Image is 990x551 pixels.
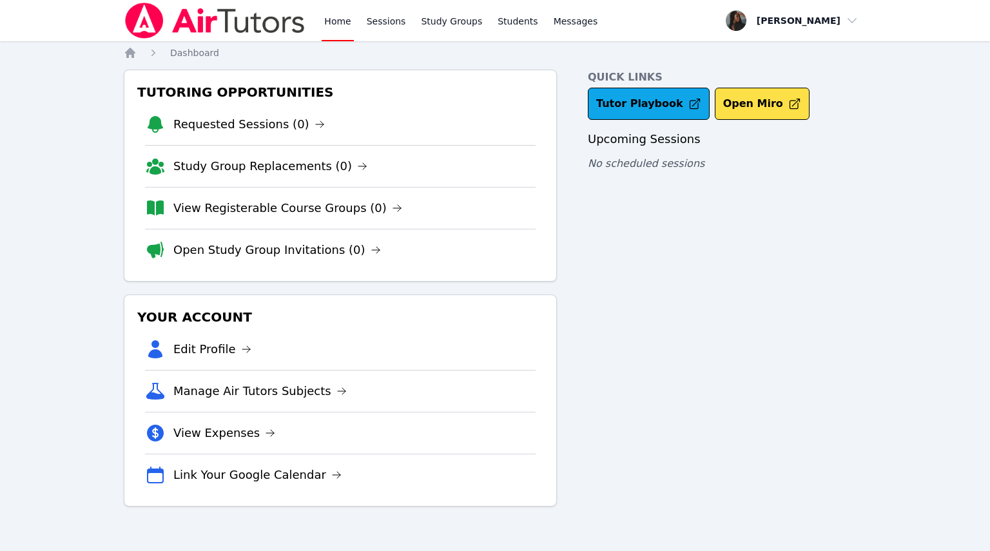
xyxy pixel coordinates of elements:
[173,199,402,217] a: View Registerable Course Groups (0)
[124,46,866,59] nav: Breadcrumb
[173,382,347,400] a: Manage Air Tutors Subjects
[173,157,367,175] a: Study Group Replacements (0)
[173,241,381,259] a: Open Study Group Invitations (0)
[124,3,306,39] img: Air Tutors
[588,88,710,120] a: Tutor Playbook
[135,305,546,329] h3: Your Account
[173,466,342,484] a: Link Your Google Calendar
[554,15,598,28] span: Messages
[588,130,866,148] h3: Upcoming Sessions
[715,88,810,120] button: Open Miro
[588,157,704,169] span: No scheduled sessions
[170,48,219,58] span: Dashboard
[135,81,546,104] h3: Tutoring Opportunities
[173,424,275,442] a: View Expenses
[588,70,866,85] h4: Quick Links
[173,340,251,358] a: Edit Profile
[170,46,219,59] a: Dashboard
[173,115,325,133] a: Requested Sessions (0)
